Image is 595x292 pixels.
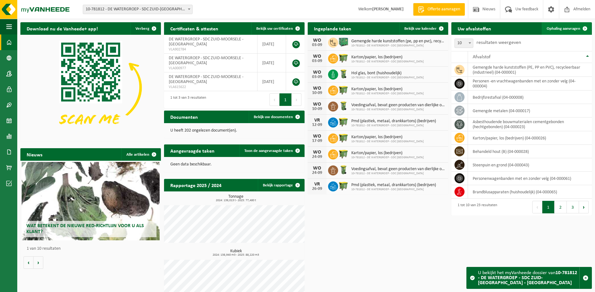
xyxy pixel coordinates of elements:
[170,162,298,167] p: Geen data beschikbaar.
[338,117,349,127] img: WB-1100-HPE-GN-50
[351,156,424,159] span: 10-781812 - DE WATERGROEP - SDC [GEOGRAPHIC_DATA]
[311,182,323,187] div: VR
[351,167,445,172] span: Voedingsafval, bevat geen producten van dierlijke oorsprong, onverpakt
[169,85,252,90] span: VLA615622
[311,86,323,91] div: WO
[351,92,424,96] span: 10-781812 - DE WATERGROEP - SDC [GEOGRAPHIC_DATA]
[468,158,592,172] td: steenpuin en grond (04-000043)
[169,37,243,47] span: DE WATERGROEP - SDC ZUID-MOORSELE - [GEOGRAPHIC_DATA]
[454,200,497,214] div: 1 tot 10 van 23 resultaten
[258,179,304,191] a: Bekijk rapportage
[258,35,286,54] td: [DATE]
[311,118,323,123] div: VR
[338,69,349,79] img: WB-0140-HPE-GN-50
[167,195,305,202] h3: Tonnage
[311,54,323,59] div: WO
[351,103,445,108] span: Voedingsafval, bevat geen producten van dierlijke oorsprong, onverpakt
[473,55,491,60] span: Afvalstof
[338,133,349,143] img: WB-1100-HPE-GN-50
[476,40,521,45] label: resultaten weergeven
[351,60,424,64] span: 10-781812 - DE WATERGROEP - SDC [GEOGRAPHIC_DATA]
[351,188,436,191] span: 10-781812 - DE WATERGROEP - SDC [GEOGRAPHIC_DATA]
[555,201,567,213] button: 2
[338,164,349,175] img: WB-0140-HPE-GN-50
[170,128,298,133] p: U heeft 202 ongelezen document(en).
[311,102,323,107] div: WO
[258,72,286,91] td: [DATE]
[338,180,349,191] img: WB-1100-HPE-GN-50
[338,37,349,47] img: PB-HB-1400-HPE-GN-01
[20,148,49,160] h2: Nieuws
[244,149,293,153] span: Toon de aangevraagde taken
[478,270,577,285] strong: 10-781812 - DE WATERGROEP - SDC ZUID-[GEOGRAPHIC_DATA] - [GEOGRAPHIC_DATA]
[251,22,304,35] a: Bekijk uw certificaten
[351,151,424,156] span: Karton/papier, los (bedrijven)
[311,150,323,155] div: WO
[311,139,323,143] div: 17-09
[399,22,448,35] a: Bekijk uw kalender
[468,131,592,145] td: karton/papier, los (bedrijven) (04-000026)
[468,63,592,77] td: gemengde harde kunststoffen (PE, PP en PVC), recycleerbaar (industrieel) (04-000001)
[121,148,160,161] a: Alle artikelen
[451,22,497,34] h2: Uw afvalstoffen
[169,66,252,71] span: VLA000977
[351,76,424,80] span: 10-781812 - DE WATERGROEP - SDC [GEOGRAPHIC_DATA]
[413,3,465,16] a: Offerte aanvragen
[532,201,542,213] button: Previous
[404,27,437,31] span: Bekijk uw kalender
[311,171,323,175] div: 24-09
[468,117,592,131] td: asbesthoudende bouwmaterialen cementgebonden (hechtgebonden) (04-000023)
[579,201,589,213] button: Next
[311,187,323,191] div: 26-09
[478,267,579,289] div: U bekijkt het myVanheede dossier van
[169,75,243,84] span: DE WATERGROEP - SDC ZUID-MOORSELE - [GEOGRAPHIC_DATA]
[249,111,304,123] a: Bekijk uw documenten
[24,256,34,269] button: Vorige
[83,5,192,14] span: 10-781812 - DE WATERGROEP - SDC ZUID-MOORSELE - MOORSELE
[308,22,358,34] h2: Ingeplande taken
[468,145,592,158] td: behandeld hout (B) (04-000028)
[454,39,473,48] span: 10
[351,87,424,92] span: Karton/papier, los (bedrijven)
[83,5,193,14] span: 10-781812 - DE WATERGROEP - SDC ZUID-MOORSELE - MOORSELE
[468,185,592,199] td: brandblusapparaten (huishoudelijk) (04-000065)
[311,59,323,63] div: 03-09
[135,27,149,31] span: Verberg
[351,71,424,76] span: Hol glas, bont (huishoudelijk)
[468,91,592,104] td: bedrijfsrestafval (04-000008)
[22,162,159,240] a: Wat betekent de nieuwe RED-richtlijn voor u als klant?
[351,55,424,60] span: Karton/papier, los (bedrijven)
[34,256,43,269] button: Volgende
[351,124,436,128] span: 10-781812 - DE WATERGROEP - SDC [GEOGRAPHIC_DATA]
[279,93,292,106] button: 1
[20,35,161,140] img: Download de VHEPlus App
[372,7,404,12] strong: [PERSON_NAME]
[351,172,445,175] span: 10-781812 - DE WATERGROEP - SDC [GEOGRAPHIC_DATA]
[269,93,279,106] button: Previous
[167,199,305,202] span: 2024: 139,013 t - 2025: 77,480 t
[351,39,445,44] span: Gemengde harde kunststoffen (pe, pp en pvc), recycleerbaar (industrieel)
[455,39,473,48] span: 10
[164,111,204,123] h2: Documenten
[258,54,286,72] td: [DATE]
[567,201,579,213] button: 3
[164,179,228,191] h2: Rapportage 2025 / 2024
[542,201,555,213] button: 1
[239,144,304,157] a: Toon de aangevraagde taken
[426,6,462,13] span: Offerte aanvragen
[311,107,323,111] div: 10-09
[256,27,293,31] span: Bekijk uw certificaten
[351,119,436,124] span: Pmd (plastiek, metaal, drankkartons) (bedrijven)
[338,101,349,111] img: WB-0140-HPE-GN-50
[468,77,592,91] td: personen -en vrachtwagenbanden met en zonder velg (04-000004)
[351,183,436,188] span: Pmd (plastiek, metaal, drankkartons) (bedrijven)
[164,144,221,157] h2: Aangevraagde taken
[351,140,424,143] span: 10-781812 - DE WATERGROEP - SDC [GEOGRAPHIC_DATA]
[311,75,323,79] div: 03-09
[254,115,293,119] span: Bekijk uw documenten
[167,253,305,257] span: 2024: 138,940 m3 - 2025: 88,220 m3
[292,93,301,106] button: Next
[164,22,225,34] h2: Certificaten & attesten
[311,91,323,95] div: 10-09
[311,134,323,139] div: WO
